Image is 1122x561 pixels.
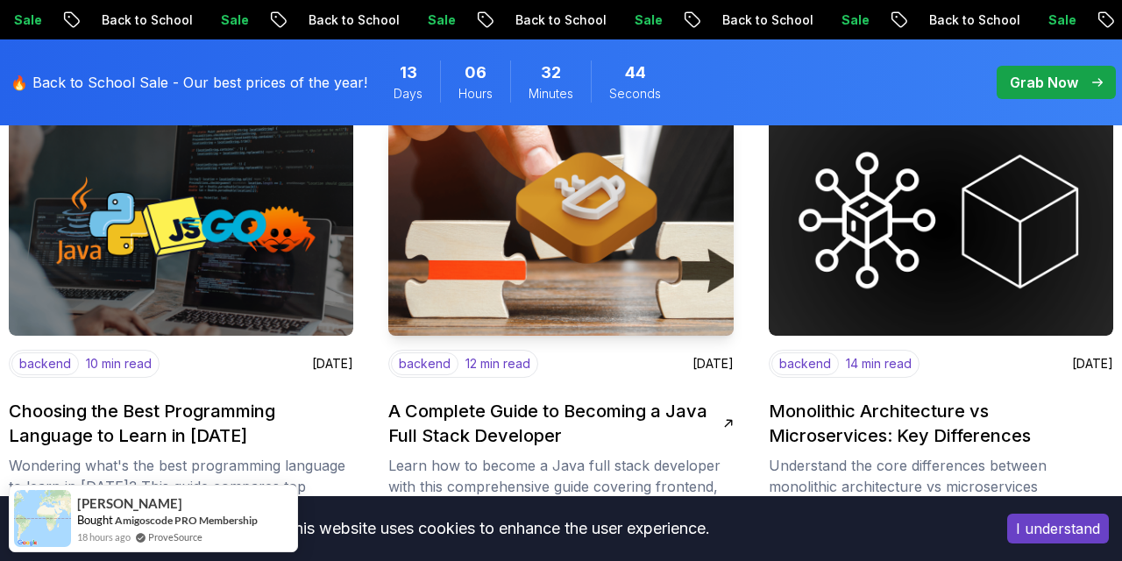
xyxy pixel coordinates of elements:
[9,399,343,448] h2: Choosing the Best Programming Language to Learn in [DATE]
[148,529,202,544] a: ProveSource
[388,455,733,539] p: Learn how to become a Java full stack developer with this comprehensive guide covering frontend, ...
[11,352,79,375] p: backend
[769,117,1113,539] a: imagebackend14 min read[DATE]Monolithic Architecture vs Microservices: Key DifferencesUnderstand ...
[769,117,1113,336] img: image
[391,352,458,375] p: backend
[1007,514,1109,543] button: Accept cookies
[312,355,353,373] p: [DATE]
[394,85,423,103] span: Days
[625,60,646,85] span: 44 Seconds
[769,399,1103,448] h2: Monolithic Architecture vs Microservices: Key Differences
[13,509,981,548] div: This website uses cookies to enhance the user experience.
[388,399,722,448] h2: A Complete Guide to Becoming a Java Full Stack Developer
[11,72,367,93] p: 🔥 Back to School Sale - Our best prices of the year!
[1023,11,1079,29] p: Sale
[86,355,152,373] p: 10 min read
[816,11,872,29] p: Sale
[771,352,839,375] p: backend
[458,85,493,103] span: Hours
[77,529,131,544] span: 18 hours ago
[380,111,742,342] img: image
[490,11,609,29] p: Back to School
[692,355,734,373] p: [DATE]
[465,355,530,373] p: 12 min read
[9,117,353,336] img: image
[1010,72,1078,93] p: Grab Now
[541,60,561,85] span: 32 Minutes
[697,11,816,29] p: Back to School
[904,11,1023,29] p: Back to School
[400,60,417,85] span: 13 Days
[465,60,486,85] span: 6 Hours
[115,514,258,527] a: Amigoscode PRO Membership
[1072,355,1113,373] p: [DATE]
[609,85,661,103] span: Seconds
[195,11,252,29] p: Sale
[76,11,195,29] p: Back to School
[402,11,458,29] p: Sale
[283,11,402,29] p: Back to School
[9,117,353,539] a: imagebackend10 min read[DATE]Choosing the Best Programming Language to Learn in [DATE]Wondering w...
[609,11,665,29] p: Sale
[769,455,1113,539] p: Understand the core differences between monolithic architecture vs microservices architecture, in...
[846,355,912,373] p: 14 min read
[77,513,113,527] span: Bought
[9,455,353,539] p: Wondering what's the best programming language to learn in [DATE]? This guide compares top langua...
[388,117,733,539] a: imagebackend12 min read[DATE]A Complete Guide to Becoming a Java Full Stack DeveloperLearn how to...
[529,85,573,103] span: Minutes
[77,496,182,511] span: [PERSON_NAME]
[14,490,71,547] img: provesource social proof notification image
